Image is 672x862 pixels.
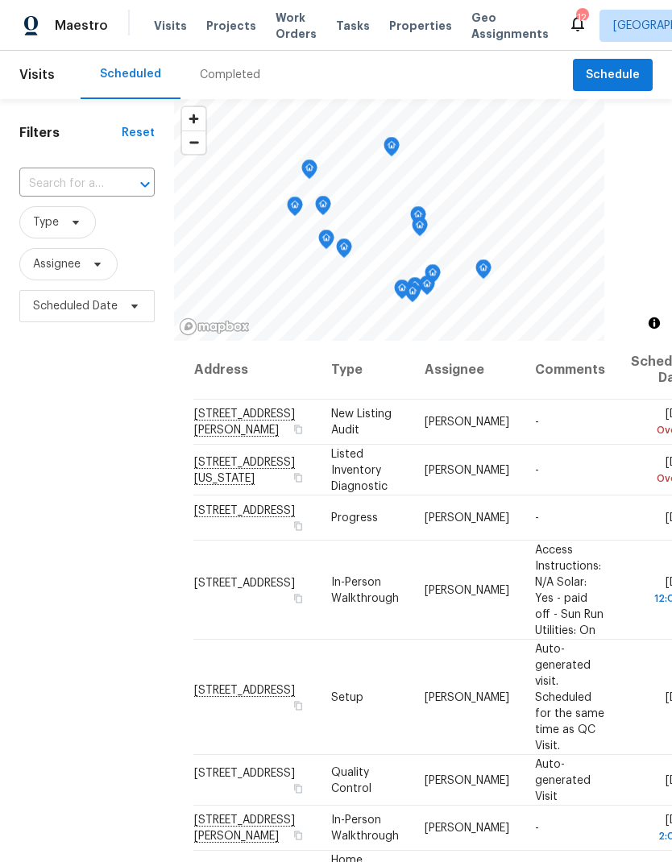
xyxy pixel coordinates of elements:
[122,125,155,141] div: Reset
[425,823,509,834] span: [PERSON_NAME]
[291,781,305,795] button: Copy Address
[535,643,604,751] span: Auto-generated visit. Scheduled for the same time as QC Visit.
[194,577,295,588] span: [STREET_ADDRESS]
[318,230,334,255] div: Map marker
[535,544,604,636] span: Access Instructions: N/A Solar: Yes - paid off - Sun Run Utilities: On
[134,173,156,196] button: Open
[573,59,653,92] button: Schedule
[291,422,305,437] button: Copy Address
[535,823,539,834] span: -
[276,10,317,42] span: Work Orders
[179,317,250,336] a: Mapbox homepage
[206,18,256,34] span: Projects
[471,10,549,42] span: Geo Assignments
[331,512,378,524] span: Progress
[301,160,317,184] div: Map marker
[649,314,659,332] span: Toggle attribution
[535,416,539,428] span: -
[425,464,509,475] span: [PERSON_NAME]
[291,519,305,533] button: Copy Address
[410,206,426,231] div: Map marker
[425,584,509,595] span: [PERSON_NAME]
[33,298,118,314] span: Scheduled Date
[19,172,110,197] input: Search for an address...
[174,99,604,341] canvas: Map
[19,57,55,93] span: Visits
[287,197,303,222] div: Map marker
[586,65,640,85] span: Schedule
[291,591,305,605] button: Copy Address
[331,448,388,491] span: Listed Inventory Diagnostic
[318,341,412,400] th: Type
[384,137,400,162] div: Map marker
[331,766,371,794] span: Quality Control
[194,767,295,778] span: [STREET_ADDRESS]
[412,217,428,242] div: Map marker
[182,107,205,131] button: Zoom in
[389,18,452,34] span: Properties
[19,125,122,141] h1: Filters
[336,20,370,31] span: Tasks
[394,280,410,305] div: Map marker
[425,691,509,702] span: [PERSON_NAME]
[182,131,205,154] button: Zoom out
[291,470,305,484] button: Copy Address
[100,66,161,82] div: Scheduled
[576,10,587,26] div: 12
[33,256,81,272] span: Assignee
[336,238,352,263] div: Map marker
[200,67,260,83] div: Completed
[425,416,509,428] span: [PERSON_NAME]
[404,283,421,308] div: Map marker
[331,691,363,702] span: Setup
[407,277,423,302] div: Map marker
[193,341,318,400] th: Address
[425,774,509,785] span: [PERSON_NAME]
[291,828,305,843] button: Copy Address
[522,341,618,400] th: Comments
[535,758,591,802] span: Auto-generated Visit
[425,512,509,524] span: [PERSON_NAME]
[291,698,305,712] button: Copy Address
[154,18,187,34] span: Visits
[425,264,441,289] div: Map marker
[55,18,108,34] span: Maestro
[535,512,539,524] span: -
[535,464,539,475] span: -
[412,341,522,400] th: Assignee
[331,814,399,842] span: In-Person Walkthrough
[315,196,331,221] div: Map marker
[645,313,664,333] button: Toggle attribution
[419,276,435,300] div: Map marker
[331,408,392,436] span: New Listing Audit
[33,214,59,230] span: Type
[475,259,492,284] div: Map marker
[331,576,399,603] span: In-Person Walkthrough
